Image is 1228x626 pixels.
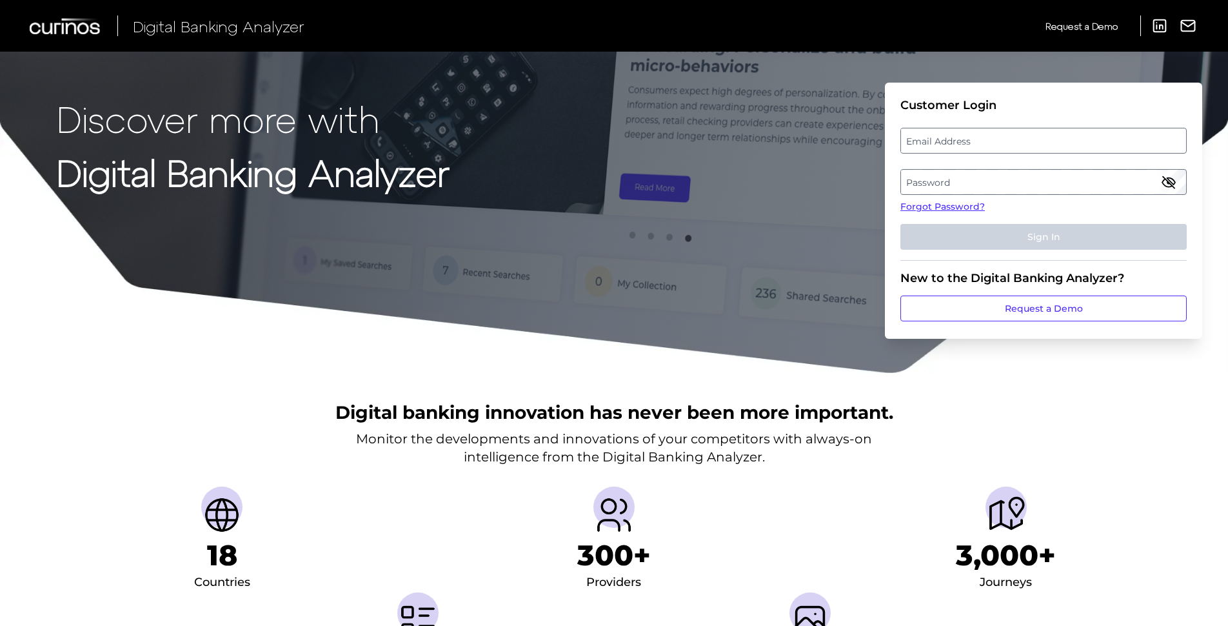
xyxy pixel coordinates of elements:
[901,129,1185,152] label: Email Address
[900,271,1187,285] div: New to the Digital Banking Analyzer?
[980,572,1032,593] div: Journeys
[956,538,1056,572] h1: 3,000+
[900,296,1187,321] a: Request a Demo
[201,494,243,536] img: Countries
[356,430,872,466] p: Monitor the developments and innovations of your competitors with always-on intelligence from the...
[900,98,1187,112] div: Customer Login
[901,170,1185,194] label: Password
[1045,21,1118,32] span: Request a Demo
[133,17,304,35] span: Digital Banking Analyzer
[593,494,635,536] img: Providers
[207,538,237,572] h1: 18
[577,538,651,572] h1: 300+
[900,200,1187,214] a: Forgot Password?
[985,494,1027,536] img: Journeys
[1045,15,1118,37] a: Request a Demo
[57,150,450,194] strong: Digital Banking Analyzer
[57,98,450,139] p: Discover more with
[900,224,1187,250] button: Sign In
[335,400,893,425] h2: Digital banking innovation has never been more important.
[30,18,102,34] img: Curinos
[586,572,641,593] div: Providers
[194,572,250,593] div: Countries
